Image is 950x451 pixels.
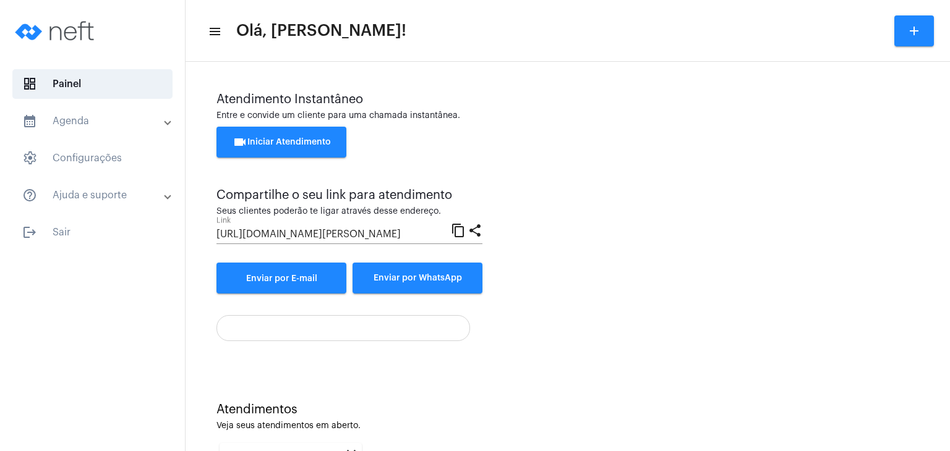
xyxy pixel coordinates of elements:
span: Enviar por WhatsApp [374,274,462,282]
mat-panel-title: Agenda [22,114,165,129]
div: Compartilhe o seu link para atendimento [216,188,482,202]
mat-icon: add [907,23,922,38]
mat-expansion-panel-header: sidenav iconAjuda e suporte [7,180,185,210]
div: Atendimentos [216,403,919,416]
span: Olá, [PERSON_NAME]! [236,21,406,41]
span: sidenav icon [22,77,37,91]
span: sidenav icon [22,151,37,166]
button: Enviar por WhatsApp [353,263,482,293]
mat-icon: sidenav icon [22,225,37,240]
div: Atendimento Instantâneo [216,93,919,106]
span: Iniciar Atendimento [233,138,331,146]
span: Enviar por E-mail [246,274,317,283]
span: Painel [12,69,173,99]
span: Sair [12,217,173,247]
div: Seus clientes poderão te ligar através desse endereço. [216,207,482,216]
span: Configurações [12,143,173,173]
button: Iniciar Atendimento [216,127,346,158]
img: logo-neft-novo-2.png [10,6,103,56]
mat-icon: content_copy [451,222,466,237]
mat-icon: sidenav icon [22,188,37,203]
mat-expansion-panel-header: sidenav iconAgenda [7,106,185,136]
mat-panel-title: Ajuda e suporte [22,188,165,203]
div: Entre e convide um cliente para uma chamada instantânea. [216,111,919,120]
div: Veja seus atendimentos em aberto. [216,421,919,431]
mat-icon: share [468,222,482,237]
mat-icon: sidenav icon [22,114,37,129]
mat-icon: videocam [233,135,247,150]
mat-icon: sidenav icon [208,24,220,39]
a: Enviar por E-mail [216,263,346,293]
